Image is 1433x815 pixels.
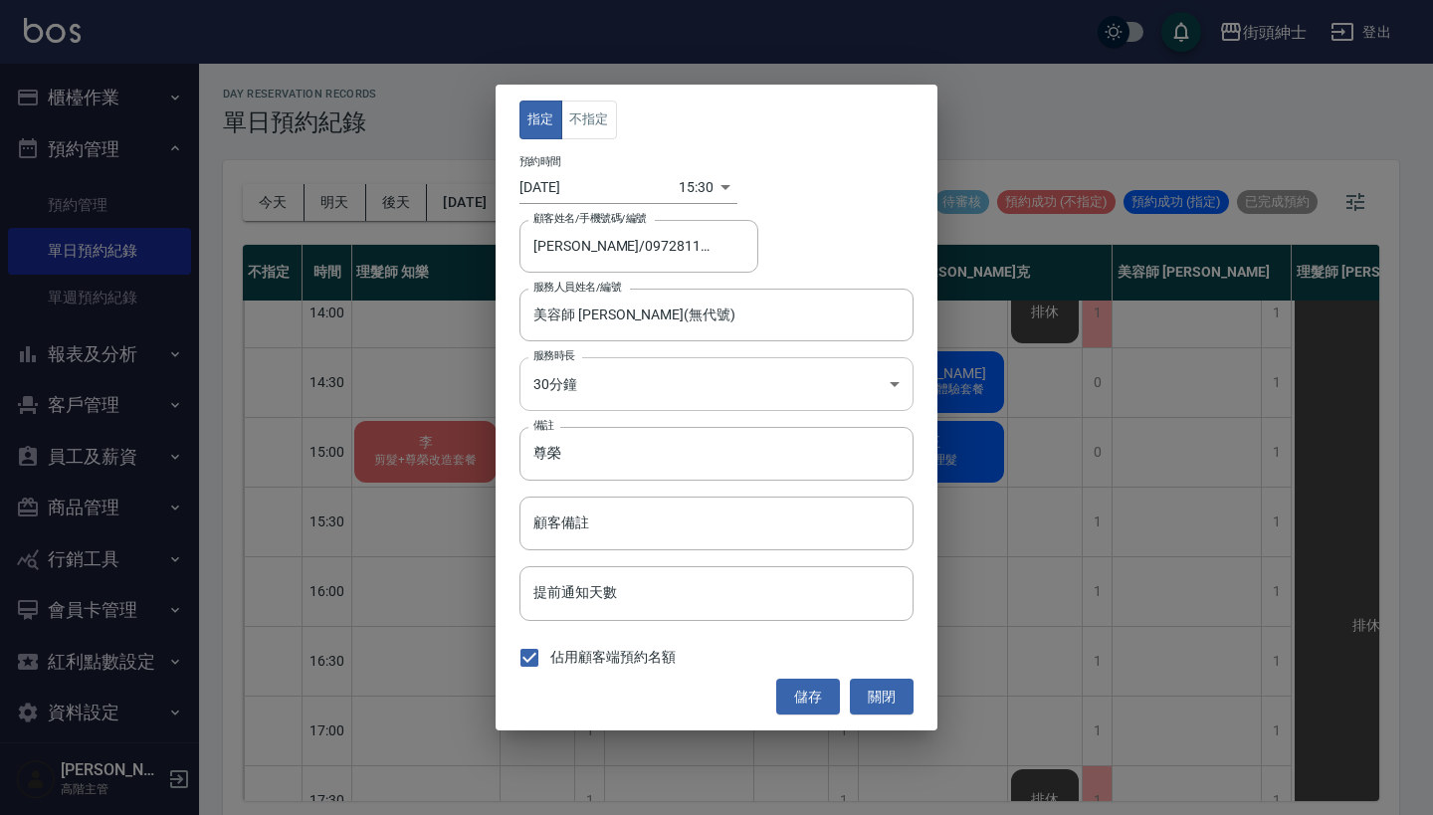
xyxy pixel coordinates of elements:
[519,101,562,139] button: 指定
[519,357,914,411] div: 30分鐘
[550,647,676,668] span: 佔用顧客端預約名額
[561,101,617,139] button: 不指定
[533,211,647,226] label: 顧客姓名/手機號碼/編號
[519,171,679,204] input: Choose date, selected date is 2025-09-16
[679,171,714,204] div: 15:30
[776,679,840,715] button: 儲存
[519,153,561,168] label: 預約時間
[533,280,621,295] label: 服務人員姓名/編號
[533,348,575,363] label: 服務時長
[533,418,554,433] label: 備註
[850,679,914,715] button: 關閉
